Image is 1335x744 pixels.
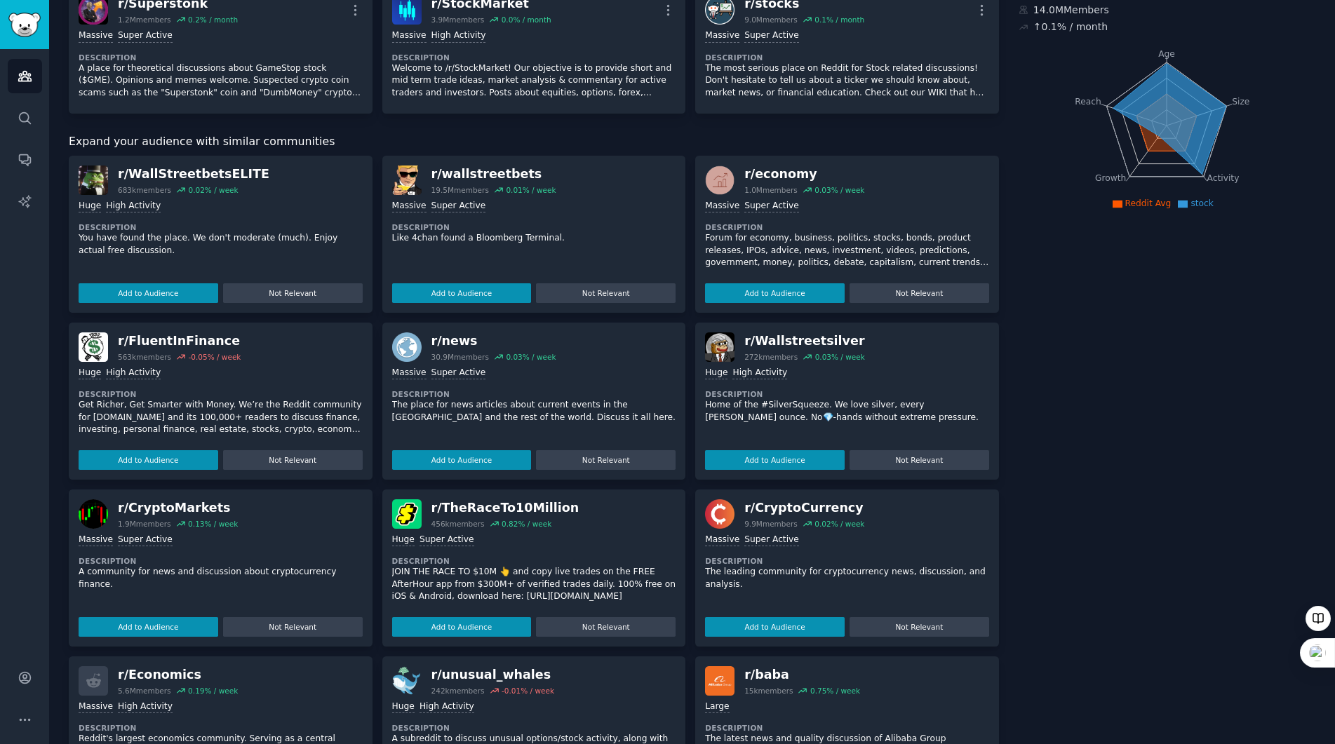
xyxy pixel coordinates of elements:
[79,450,218,470] button: Add to Audience
[744,200,799,213] div: Super Active
[502,686,554,696] div: -0.01 % / week
[118,534,173,547] div: Super Active
[536,283,676,303] button: Not Relevant
[1207,173,1239,183] tspan: Activity
[705,450,845,470] button: Add to Audience
[744,499,864,517] div: r/ CryptoCurrency
[188,686,238,696] div: 0.19 % / week
[705,165,734,195] img: economy
[744,534,799,547] div: Super Active
[431,666,554,684] div: r/ unusual_whales
[431,519,485,529] div: 456k members
[705,566,989,590] p: The leading community for cryptocurrency news, discussion, and analysis.
[392,723,676,733] dt: Description
[431,332,556,350] div: r/ news
[536,450,676,470] button: Not Relevant
[118,165,269,183] div: r/ WallStreetbetsELITE
[431,15,485,25] div: 3.9M members
[506,352,556,362] div: 0.03 % / week
[79,389,363,399] dt: Description
[705,53,989,62] dt: Description
[392,62,676,100] p: Welcome to /r/StockMarket! Our objective is to provide short and mid term trade ideas, market ana...
[431,499,579,517] div: r/ TheRaceTo10Million
[814,185,864,195] div: 0.03 % / week
[106,200,161,213] div: High Activity
[744,165,864,183] div: r/ economy
[118,701,173,714] div: High Activity
[392,399,676,424] p: The place for news articles about current events in the [GEOGRAPHIC_DATA] and the rest of the wor...
[810,686,860,696] div: 0.75 % / week
[850,283,989,303] button: Not Relevant
[79,556,363,566] dt: Description
[79,283,218,303] button: Add to Audience
[118,332,241,350] div: r/ FluentInFinance
[392,666,422,696] img: unusual_whales
[188,15,238,25] div: 0.2 % / month
[744,352,798,362] div: 272k members
[79,53,363,62] dt: Description
[705,232,989,269] p: Forum for economy, business, politics, stocks, bonds, product releases, IPOs, advice, news, inves...
[392,232,676,245] p: Like 4chan found a Bloomberg Terminal.
[705,723,989,733] dt: Description
[79,332,108,362] img: FluentInFinance
[392,222,676,232] dt: Description
[79,165,108,195] img: WallStreetbetsELITE
[1125,198,1172,208] span: Reddit Avg
[705,617,845,637] button: Add to Audience
[705,222,989,232] dt: Description
[744,666,860,684] div: r/ baba
[744,686,793,696] div: 15k members
[79,200,101,213] div: Huge
[431,29,486,43] div: High Activity
[392,367,427,380] div: Massive
[705,534,739,547] div: Massive
[744,332,865,350] div: r/ Wallstreetsilver
[502,15,551,25] div: 0.0 % / month
[705,29,739,43] div: Massive
[744,15,798,25] div: 9.0M members
[420,701,474,714] div: High Activity
[188,519,238,529] div: 0.13 % / week
[118,29,173,43] div: Super Active
[392,332,422,362] img: news
[536,617,676,637] button: Not Relevant
[705,283,845,303] button: Add to Audience
[1019,3,1315,18] div: 14.0M Members
[392,283,532,303] button: Add to Audience
[814,519,864,529] div: 0.02 % / week
[118,352,171,362] div: 563k members
[188,352,241,362] div: -0.05 % / week
[392,556,676,566] dt: Description
[79,232,363,257] p: You have found the place. We don't moderate (much). Enjoy actual free discussion.
[850,617,989,637] button: Not Relevant
[118,15,171,25] div: 1.2M members
[502,519,551,529] div: 0.82 % / week
[506,185,556,195] div: 0.01 % / week
[431,367,486,380] div: Super Active
[431,165,556,183] div: r/ wallstreetbets
[705,332,734,362] img: Wallstreetsilver
[392,389,676,399] dt: Description
[814,15,864,25] div: 0.1 % / month
[223,450,363,470] button: Not Relevant
[188,185,238,195] div: 0.02 % / week
[223,283,363,303] button: Not Relevant
[705,666,734,696] img: baba
[1158,49,1175,59] tspan: Age
[431,200,486,213] div: Super Active
[106,367,161,380] div: High Activity
[705,399,989,424] p: Home of the #SilverSqueeze. We love silver, every [PERSON_NAME] ounce. No💎-hands without extreme ...
[8,13,41,37] img: GummySearch logo
[392,499,422,529] img: TheRaceTo10Million
[79,399,363,436] p: Get Richer, Get Smarter with Money. We’re the Reddit community for [DOMAIN_NAME] and its 100,000+...
[392,165,422,195] img: wallstreetbets
[392,534,415,547] div: Huge
[744,519,798,529] div: 9.9M members
[392,29,427,43] div: Massive
[118,499,238,517] div: r/ CryptoMarkets
[1095,173,1126,183] tspan: Growth
[118,519,171,529] div: 1.9M members
[392,617,532,637] button: Add to Audience
[1232,96,1249,106] tspan: Size
[431,185,489,195] div: 19.5M members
